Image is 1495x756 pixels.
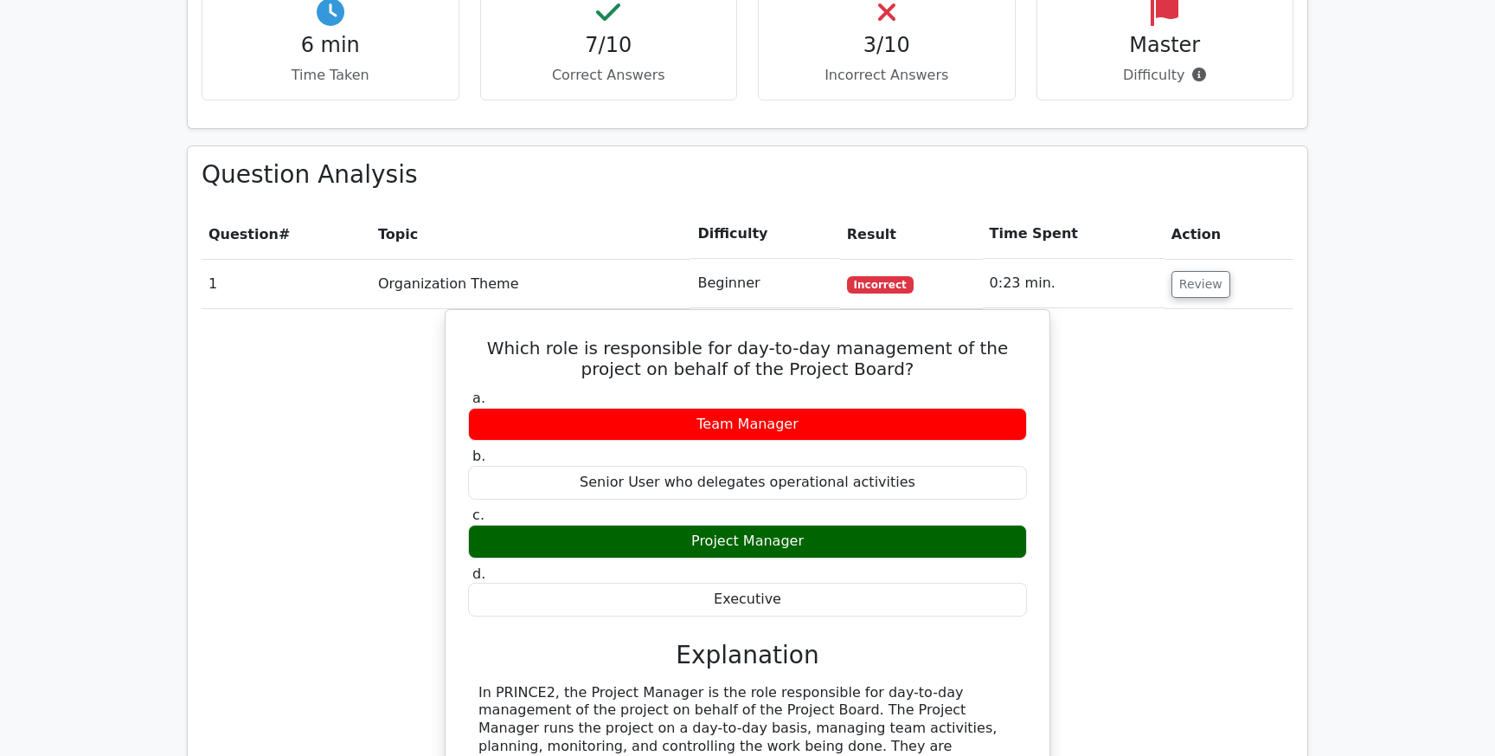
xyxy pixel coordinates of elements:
[371,210,691,259] th: Topic
[478,641,1017,670] h3: Explanation
[840,210,983,259] th: Result
[216,65,445,86] p: Time Taken
[202,160,1293,190] h3: Question Analysis
[495,33,723,58] h4: 7/10
[1051,65,1280,86] p: Difficulty
[472,507,484,523] span: c.
[202,210,371,259] th: #
[209,226,279,242] span: Question
[495,65,723,86] p: Correct Answers
[371,259,691,308] td: Organization Theme
[1171,271,1230,298] button: Review
[468,583,1027,617] div: Executive
[216,33,445,58] h4: 6 min
[472,390,485,406] span: a.
[202,259,371,308] td: 1
[472,565,485,582] span: d.
[847,276,914,294] span: Incorrect
[690,210,839,259] th: Difficulty
[690,259,839,308] td: Beginner
[773,65,1001,86] p: Incorrect Answers
[466,338,1029,379] h5: Which role is responsible for day-to-day management of the project on behalf of the Project Board?
[468,525,1027,559] div: Project Manager
[468,408,1027,442] div: Team Manager
[472,448,485,464] span: b.
[983,210,1165,259] th: Time Spent
[1165,210,1293,259] th: Action
[1051,33,1280,58] h4: Master
[468,466,1027,500] div: Senior User who delegates operational activities
[773,33,1001,58] h4: 3/10
[983,259,1165,308] td: 0:23 min.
